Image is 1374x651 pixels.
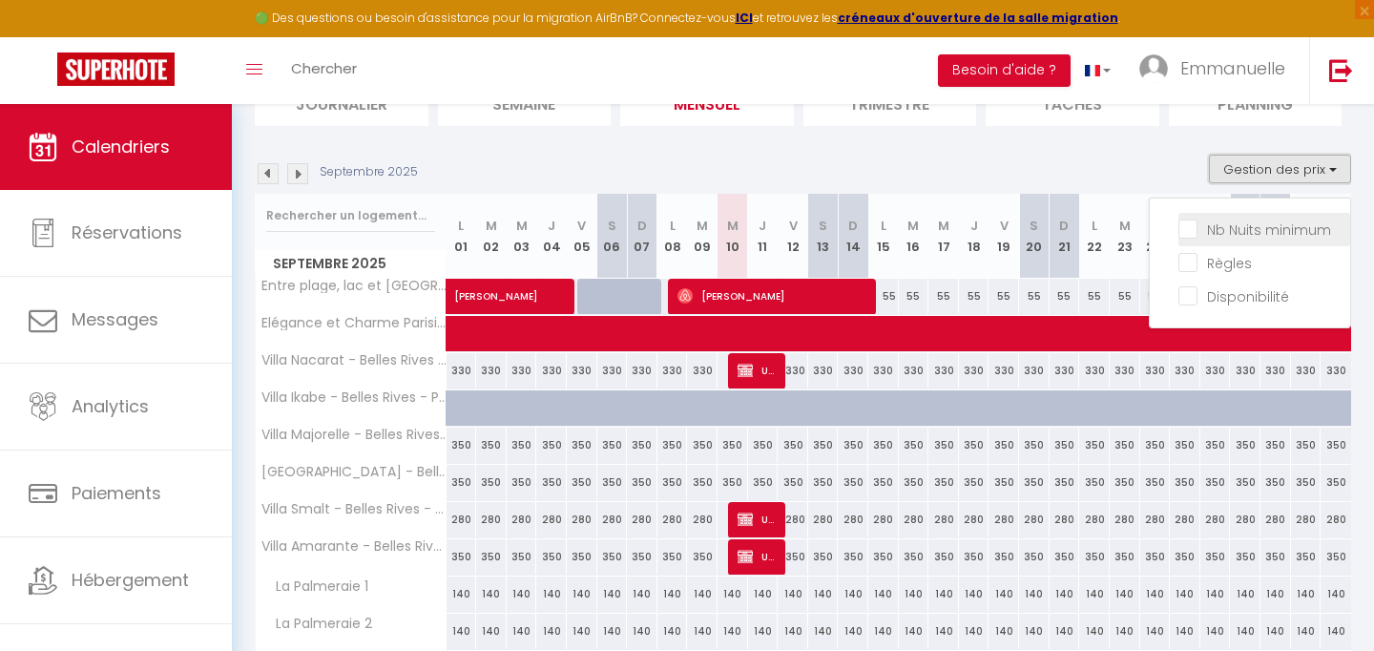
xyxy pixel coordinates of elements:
[1230,502,1260,537] div: 280
[959,465,989,500] div: 350
[567,428,597,463] div: 350
[748,428,779,463] div: 350
[1019,353,1050,388] div: 330
[1019,194,1050,279] th: 20
[259,316,449,330] span: Elégance et Charme Parisiens
[1140,194,1171,279] th: 24
[476,614,507,649] div: 140
[507,465,537,500] div: 350
[989,502,1019,537] div: 280
[748,194,779,279] th: 11
[989,614,1019,649] div: 140
[476,353,507,388] div: 330
[597,428,628,463] div: 350
[1230,428,1260,463] div: 350
[928,539,959,575] div: 350
[1050,539,1080,575] div: 350
[808,353,839,388] div: 330
[868,194,899,279] th: 15
[959,502,989,537] div: 280
[627,502,657,537] div: 280
[687,194,718,279] th: 09
[1079,428,1110,463] div: 350
[959,353,989,388] div: 330
[507,614,537,649] div: 140
[567,502,597,537] div: 280
[1291,539,1322,575] div: 350
[1079,577,1110,612] div: 140
[670,217,676,235] abbr: L
[259,502,449,516] span: Villa Smalt - Belles Rives - Piscine & Vue mer
[1209,155,1351,183] button: Gestion des prix
[1291,353,1322,388] div: 330
[657,353,688,388] div: 330
[1050,502,1080,537] div: 280
[989,539,1019,575] div: 350
[1291,194,1322,279] th: 29
[72,568,189,592] span: Hébergement
[989,353,1019,388] div: 330
[657,465,688,500] div: 350
[748,465,779,500] div: 350
[1110,428,1140,463] div: 350
[687,465,718,500] div: 350
[748,577,779,612] div: 140
[1079,502,1110,537] div: 280
[1170,502,1200,537] div: 280
[1140,502,1171,537] div: 280
[627,194,657,279] th: 07
[1110,539,1140,575] div: 350
[447,465,477,500] div: 350
[687,502,718,537] div: 280
[1110,279,1140,314] div: 55
[778,428,808,463] div: 350
[627,465,657,500] div: 350
[989,194,1019,279] th: 19
[1230,539,1260,575] div: 350
[1170,577,1200,612] div: 140
[256,250,446,278] span: Septembre 2025
[868,465,899,500] div: 350
[808,465,839,500] div: 350
[476,194,507,279] th: 02
[1050,577,1080,612] div: 140
[476,577,507,612] div: 140
[72,481,161,505] span: Paiements
[697,217,708,235] abbr: M
[868,539,899,575] div: 350
[597,614,628,649] div: 140
[1110,577,1140,612] div: 140
[838,465,868,500] div: 350
[838,539,868,575] div: 350
[259,577,373,598] span: La Palmeraie 1
[928,465,959,500] div: 350
[928,194,959,279] th: 17
[899,194,929,279] th: 16
[72,135,170,158] span: Calendriers
[808,194,839,279] th: 13
[1079,614,1110,649] div: 140
[567,577,597,612] div: 140
[476,539,507,575] div: 350
[1059,217,1069,235] abbr: D
[1230,194,1260,279] th: 27
[868,428,899,463] div: 350
[1079,539,1110,575] div: 350
[899,465,929,500] div: 350
[516,217,528,235] abbr: M
[838,502,868,537] div: 280
[838,577,868,612] div: 140
[838,10,1118,26] a: créneaux d'ouverture de la salle migration
[899,353,929,388] div: 330
[637,217,647,235] abbr: D
[577,217,586,235] abbr: V
[928,428,959,463] div: 350
[657,428,688,463] div: 350
[567,539,597,575] div: 350
[627,539,657,575] div: 350
[1321,353,1351,388] div: 330
[899,577,929,612] div: 140
[959,539,989,575] div: 350
[1079,353,1110,388] div: 330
